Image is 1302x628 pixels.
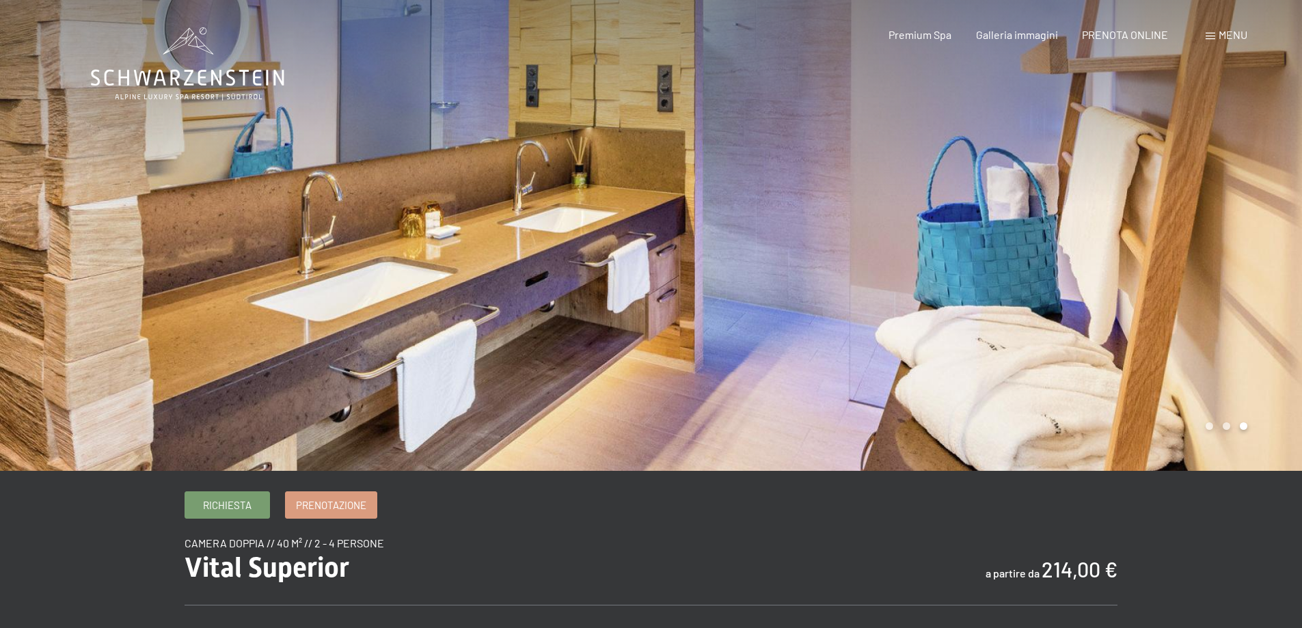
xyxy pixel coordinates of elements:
[203,498,252,513] span: Richiesta
[976,28,1058,41] a: Galleria immagini
[185,536,384,549] span: camera doppia // 40 m² // 2 - 4 persone
[286,492,377,518] a: Prenotazione
[185,492,269,518] a: Richiesta
[1219,28,1247,41] span: Menu
[185,551,349,584] span: Vital Superior
[986,566,1040,579] span: a partire da
[889,28,951,41] a: Premium Spa
[1082,28,1168,41] a: PRENOTA ONLINE
[1042,557,1117,582] b: 214,00 €
[296,498,366,513] span: Prenotazione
